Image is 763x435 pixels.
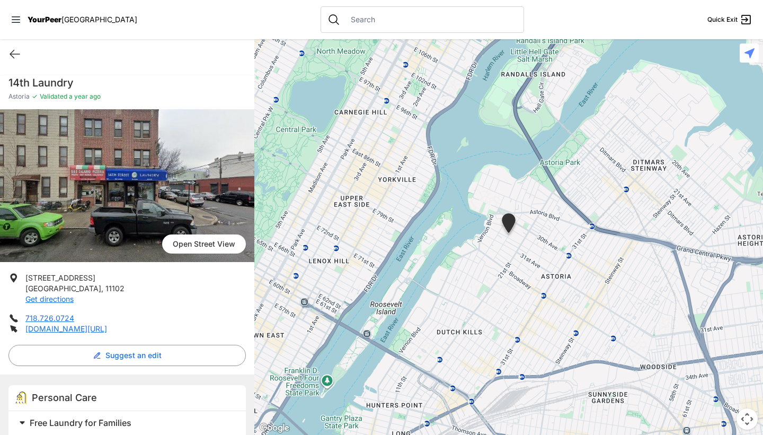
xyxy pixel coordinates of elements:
span: [GEOGRAPHIC_DATA] [25,284,101,293]
h1: 14th Laundry [8,75,246,90]
span: Suggest an edit [105,350,162,361]
span: Astoria [8,92,30,101]
span: YourPeer [28,15,61,24]
a: Open this area in Google Maps (opens a new window) [257,421,292,435]
span: [STREET_ADDRESS] [25,273,95,282]
a: 718.726.0724 [25,314,74,323]
input: Search [344,14,517,25]
button: Map camera controls [737,408,758,430]
span: , [101,284,103,293]
span: Quick Exit [707,15,738,24]
img: Google [257,421,292,435]
span: Open Street View [162,234,246,254]
span: ✓ [32,92,38,101]
span: [GEOGRAPHIC_DATA] [61,15,137,24]
button: Suggest an edit [8,345,246,366]
a: Quick Exit [707,13,752,26]
a: Get directions [25,294,74,303]
span: Validated [40,92,67,100]
span: a year ago [67,92,101,100]
span: 11102 [105,284,125,293]
a: YourPeer[GEOGRAPHIC_DATA] [28,16,137,23]
a: [DOMAIN_NAME][URL] [25,324,107,333]
span: Free Laundry for Families [30,417,131,428]
span: Personal Care [32,392,97,403]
